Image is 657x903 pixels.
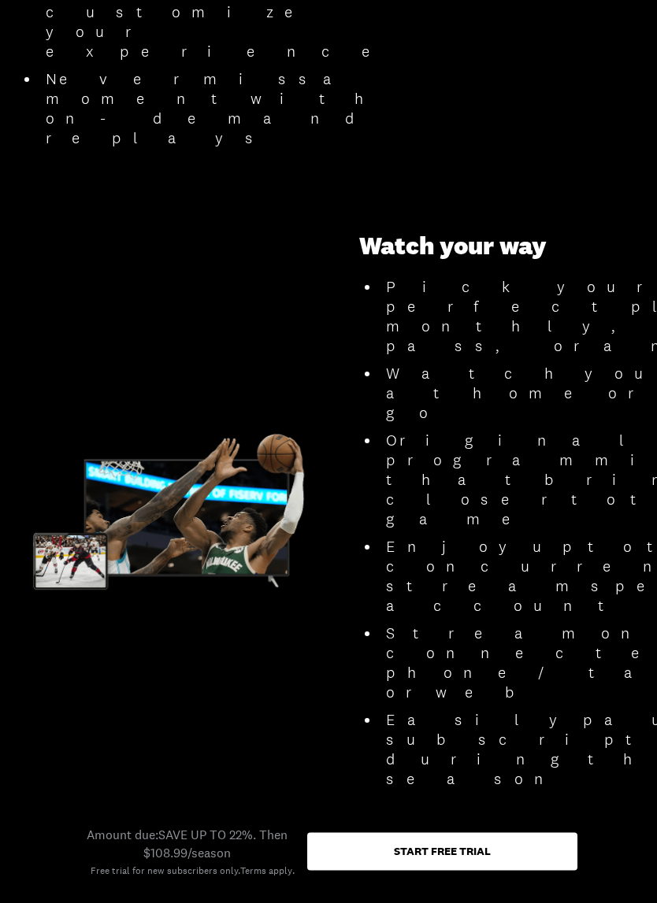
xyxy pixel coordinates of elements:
img: Promotional Image [19,426,334,603]
a: Terms apply [240,864,292,878]
div: Free trial for new subscribers only. . [91,864,295,878]
li: Never miss a moment with on-demand replays [39,70,426,149]
div: Start free trial [394,846,491,857]
div: Amount due: SAVE UP TO 22%. Then $108.99/season [80,826,295,861]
